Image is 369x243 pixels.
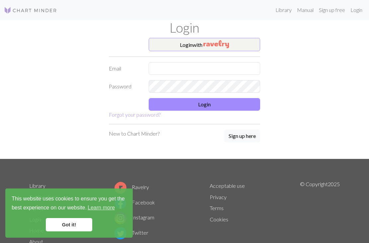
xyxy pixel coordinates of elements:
a: learn more about cookies [87,203,116,213]
a: dismiss cookie message [46,218,92,231]
a: Sign up free [316,3,348,17]
a: Library [29,182,45,189]
a: Manual [294,3,316,17]
a: Sign up here [224,130,260,143]
button: Sign up here [224,130,260,142]
button: Loginwith [149,38,260,51]
img: Ravelry logo [114,182,126,194]
a: Facebook [114,199,155,205]
span: This website uses cookies to ensure you get the best experience on our website. [12,195,126,213]
img: Ravelry [203,40,229,48]
p: New to Chart Minder? [109,130,160,138]
img: Logo [4,6,57,14]
a: Cookies [210,216,228,222]
h1: Login [25,20,344,35]
a: Forgot your password? [109,111,161,118]
a: Privacy [210,194,227,200]
a: Login [348,3,365,17]
a: Terms [210,205,224,211]
div: cookieconsent [5,188,133,238]
a: Instagram [114,214,154,220]
label: Email [105,62,145,75]
a: Library [273,3,294,17]
label: Password [105,80,145,93]
button: Login [149,98,260,111]
a: Acceptable use [210,182,245,189]
a: Ravelry [114,184,149,190]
